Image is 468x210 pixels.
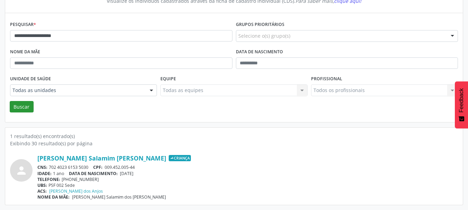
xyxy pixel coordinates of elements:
button: Buscar [10,101,34,113]
span: CPF: [93,164,103,170]
label: Data de nascimento [236,47,283,57]
span: 009.452.005-44 [105,164,135,170]
label: Unidade de saúde [10,74,51,84]
label: Grupos prioritários [236,19,284,30]
span: ACS: [37,188,47,194]
div: [PHONE_NUMBER] [37,176,458,182]
span: Todas as unidades [12,87,143,94]
span: Feedback [458,88,465,112]
a: [PERSON_NAME] dos Anjos [49,188,103,194]
div: PSF 002 Sede [37,182,458,188]
span: Criança [169,155,191,161]
span: IDADE: [37,171,52,176]
div: Exibindo 30 resultado(s) por página [10,140,458,147]
label: Profissional [311,74,342,84]
div: 1 resultado(s) encontrado(s) [10,133,458,140]
span: UBS: [37,182,47,188]
div: 702 4023 6153 5030 [37,164,458,170]
span: TELEFONE: [37,176,60,182]
span: Selecione o(s) grupo(s) [238,32,290,39]
button: Feedback - Mostrar pesquisa [455,81,468,128]
span: NOME DA MÃE: [37,194,70,200]
a: [PERSON_NAME] Salamim [PERSON_NAME] [37,154,166,162]
label: Nome da mãe [10,47,40,57]
label: Pesquisar [10,19,36,30]
span: [PERSON_NAME] Salamim dos [PERSON_NAME] [72,194,166,200]
span: [DATE] [120,171,133,176]
span: DATA DE NASCIMENTO: [69,171,118,176]
i: person [15,164,28,177]
div: 1 ano [37,171,458,176]
label: Equipe [160,74,176,84]
span: CNS: [37,164,47,170]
